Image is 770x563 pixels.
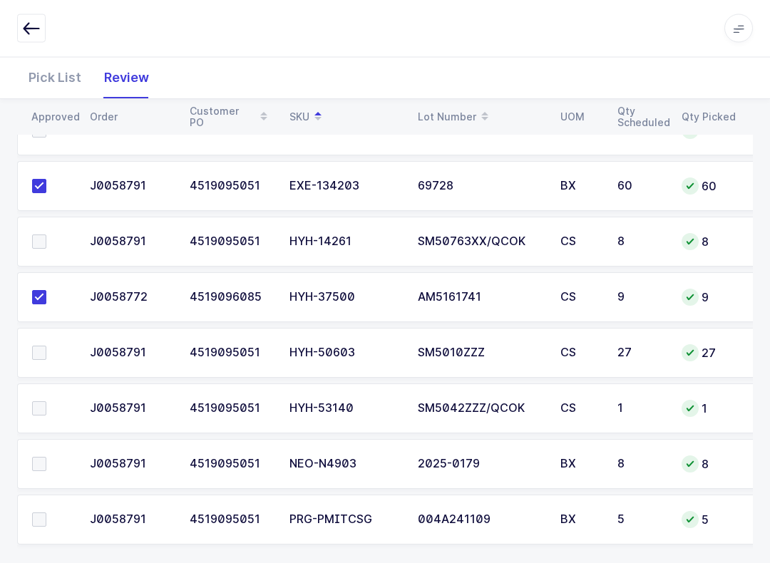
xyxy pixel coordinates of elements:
div: BX [560,514,600,527]
div: Order [90,111,173,123]
div: 1 [617,403,664,415]
div: 4519096085 [190,291,272,304]
div: 2025-0179 [418,458,543,471]
div: EXE-134203 [289,180,401,193]
div: SM5042ZZZ/QCOK [418,403,543,415]
div: 5 [682,512,736,529]
div: CS [560,403,600,415]
div: J0058791 [90,403,173,415]
div: Lot Number [418,105,543,129]
div: 4519095051 [190,180,272,193]
div: SKU [289,105,401,129]
div: CS [560,347,600,360]
div: Pick List [17,57,93,98]
div: HYH-53140 [289,403,401,415]
div: 5 [617,514,664,527]
div: J0058791 [90,180,173,193]
div: 9 [617,291,664,304]
div: 8 [617,236,664,249]
div: Qty Scheduled [617,105,664,128]
div: 004A241109 [418,514,543,527]
div: Review [93,57,160,98]
div: AM5161741 [418,291,543,304]
div: HYH-50603 [289,347,401,360]
div: HYH-14261 [289,236,401,249]
div: 8 [682,234,736,251]
div: SM5010ZZZ [418,347,543,360]
div: NEO-N4903 [289,458,401,471]
div: 27 [617,347,664,360]
div: BX [560,180,600,193]
div: 1 [682,401,736,418]
div: 4519095051 [190,236,272,249]
div: Approved [31,111,73,123]
div: SM50763XX/QCOK [418,236,543,249]
div: Customer PO [190,105,272,129]
div: Qty Picked [682,111,736,123]
div: 4519095051 [190,458,272,471]
div: HYH-37500 [289,291,401,304]
div: 60 [617,180,664,193]
div: J0058791 [90,458,173,471]
div: CS [560,236,600,249]
div: 4519095051 [190,347,272,360]
div: DER-77-3208 [289,125,401,138]
div: 8 [617,458,664,471]
div: 60 [682,178,736,195]
div: 4519072488 [190,125,272,138]
div: 4519095051 [190,514,272,527]
div: UOM [560,111,600,123]
div: PRG-PMITCSG [289,514,401,527]
div: CS [560,291,600,304]
div: 8 [682,456,736,473]
div: 1 [617,125,664,138]
div: 9 [682,289,736,306]
div: CS [560,125,600,138]
div: 4519095051 [190,403,272,415]
div: BX [560,458,600,471]
div: J0058791 [90,236,173,249]
div: J0058791 [90,347,173,360]
div: 61954767 [418,125,543,138]
div: 69728 [418,180,543,193]
div: J0058772 [90,291,173,304]
div: J0058745 [90,125,173,138]
div: 27 [682,345,736,362]
div: J0058791 [90,514,173,527]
